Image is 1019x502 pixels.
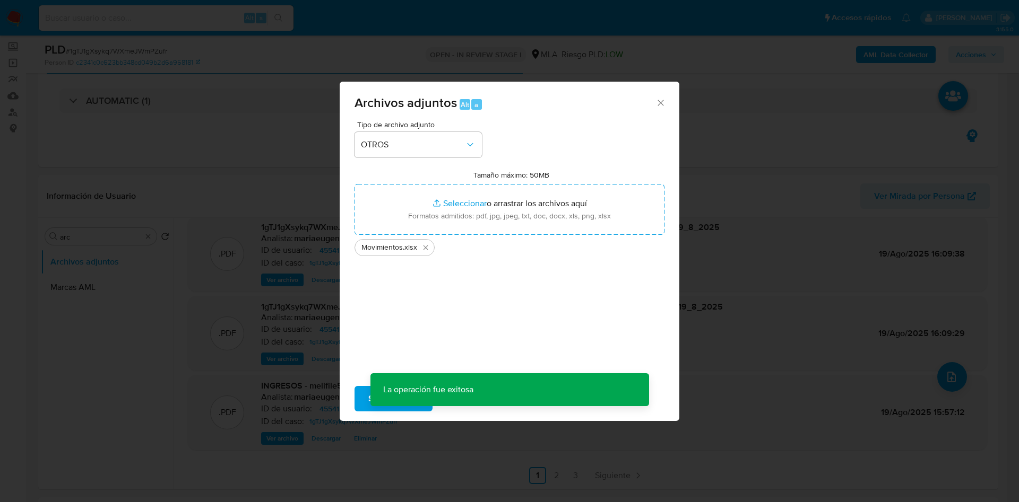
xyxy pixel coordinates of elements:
[368,387,419,410] span: Subir archivo
[361,139,465,150] span: OTROS
[355,235,664,256] ul: Archivos seleccionados
[357,121,485,128] span: Tipo de archivo adjunto
[451,387,485,410] span: Cancelar
[361,242,403,253] span: Movimientos
[355,93,457,112] span: Archivos adjuntos
[474,100,478,110] span: a
[403,242,417,253] span: .xlsx
[419,241,432,254] button: Eliminar Movimientos.xlsx
[355,386,433,411] button: Subir archivo
[370,373,486,406] p: La operación fue exitosa
[655,98,665,107] button: Cerrar
[355,132,482,157] button: OTROS
[461,100,469,110] span: Alt
[473,170,549,180] label: Tamaño máximo: 50MB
